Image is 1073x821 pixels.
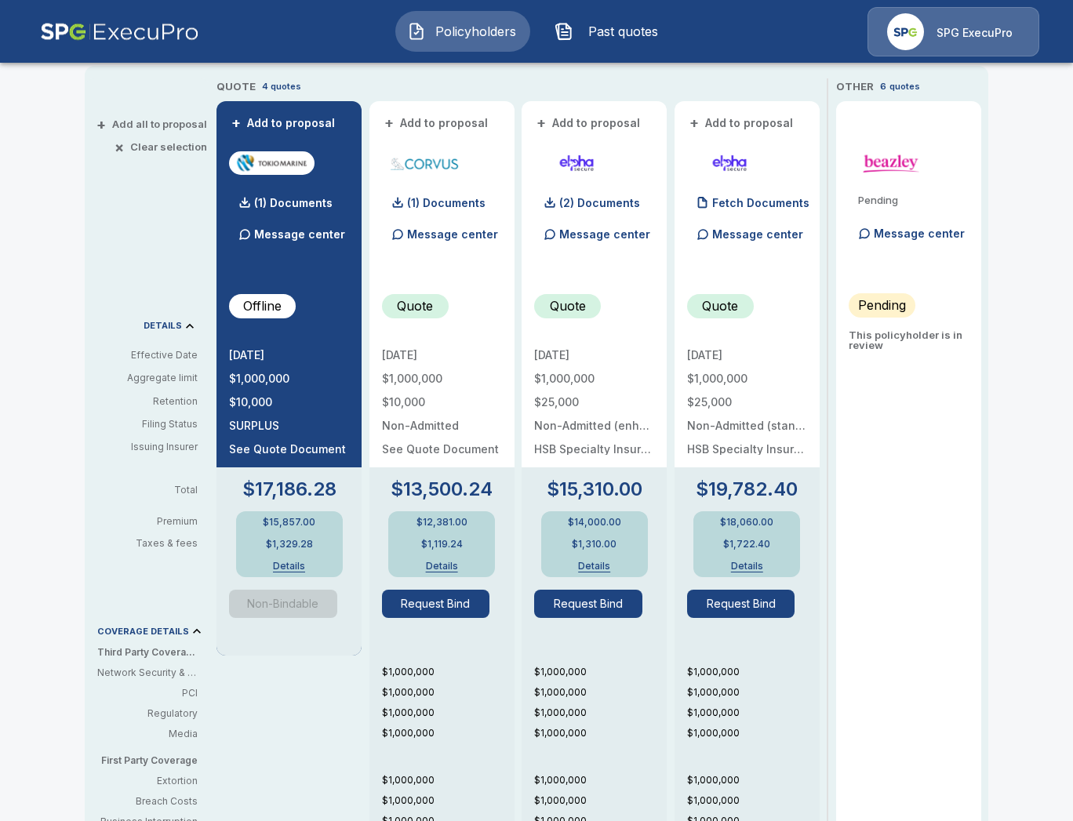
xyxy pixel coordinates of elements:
[712,226,803,242] p: Message center
[687,685,820,699] p: $1,000,000
[395,11,530,52] button: Policyholders IconPolicyholders
[696,480,798,499] p: $19,782.40
[555,22,573,41] img: Past quotes Icon
[889,80,920,93] p: quotes
[887,13,924,50] img: Agency Icon
[536,118,546,129] span: +
[712,198,809,209] p: Fetch Documents
[543,11,678,52] button: Past quotes IconPast quotes
[687,350,807,361] p: [DATE]
[534,444,654,455] p: HSB Specialty Insurance Company: rated "A++" by A.M. Best (20%), AXIS Surplus Insurance Company: ...
[229,420,349,431] p: SURPLUS
[572,539,617,549] p: $1,310.00
[687,665,820,679] p: $1,000,000
[388,151,461,175] img: corvuscybersurplus
[534,665,667,679] p: $1,000,000
[720,518,773,527] p: $18,060.00
[97,517,210,526] p: Premium
[534,794,667,808] p: $1,000,000
[416,518,467,527] p: $12,381.00
[534,726,667,740] p: $1,000,000
[229,373,349,384] p: $1,000,000
[97,371,198,385] p: Aggregate limit
[568,518,621,527] p: $14,000.00
[97,666,198,680] p: Network Security & Privacy Liability
[243,296,282,315] p: Offline
[97,727,198,741] p: Media
[534,590,654,618] span: Request Bind
[262,80,301,93] p: 4 quotes
[693,151,766,175] img: elphacyberstandard
[563,561,626,571] button: Details
[382,373,502,384] p: $1,000,000
[687,397,807,408] p: $25,000
[534,420,654,431] p: Non-Admitted (enhanced)
[855,151,928,175] img: beazleycyber
[687,444,807,455] p: HSB Specialty Insurance Company: rated "A++" by A.M. Best (20%), AXIS Surplus Insurance Company: ...
[547,480,642,499] p: $15,310.00
[382,420,502,431] p: Non-Admitted
[687,114,797,132] button: +Add to proposal
[687,373,807,384] p: $1,000,000
[407,226,498,242] p: Message center
[254,226,345,242] p: Message center
[849,330,969,351] p: This policyholder is in review
[382,706,515,720] p: $1,000,000
[391,480,493,499] p: $13,500.24
[534,590,642,618] button: Request Bind
[407,22,426,41] img: Policyholders Icon
[384,118,394,129] span: +
[97,774,198,788] p: Extortion
[687,590,795,618] button: Request Bind
[382,397,502,408] p: $10,000
[867,7,1039,56] a: Agency IconSPG ExecuPro
[97,440,198,454] p: Issuing Insurer
[115,142,124,152] span: ×
[559,198,640,209] p: (2) Documents
[559,226,650,242] p: Message center
[687,706,820,720] p: $1,000,000
[689,118,699,129] span: +
[540,151,613,175] img: elphacyberenhanced
[432,22,518,41] span: Policyholders
[97,754,210,768] p: First Party Coverage
[100,119,207,129] button: +Add all to proposal
[687,726,820,740] p: $1,000,000
[229,397,349,408] p: $10,000
[97,417,198,431] p: Filing Status
[96,119,106,129] span: +
[97,539,210,548] p: Taxes & fees
[534,397,654,408] p: $25,000
[263,518,315,527] p: $15,857.00
[118,142,207,152] button: ×Clear selection
[836,79,874,95] p: OTHER
[235,151,308,175] img: tmhcccyber
[382,665,515,679] p: $1,000,000
[534,350,654,361] p: [DATE]
[534,773,667,787] p: $1,000,000
[229,114,339,132] button: +Add to proposal
[266,539,313,549] p: $1,329.28
[702,296,738,315] p: Quote
[687,420,807,431] p: Non-Admitted (standard)
[229,444,349,455] p: See Quote Document
[687,794,820,808] p: $1,000,000
[97,686,198,700] p: PCI
[723,539,770,549] p: $1,722.40
[254,198,333,209] p: (1) Documents
[231,118,241,129] span: +
[874,225,965,242] p: Message center
[97,707,198,721] p: Regulatory
[382,114,492,132] button: +Add to proposal
[937,25,1013,41] p: SPG ExecuPro
[397,296,433,315] p: Quote
[216,79,256,95] p: QUOTE
[97,645,210,659] p: Third Party Coverage
[858,195,969,205] p: Pending
[880,80,886,93] p: 6
[382,590,490,618] button: Request Bind
[382,350,502,361] p: [DATE]
[97,794,198,808] p: Breach Costs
